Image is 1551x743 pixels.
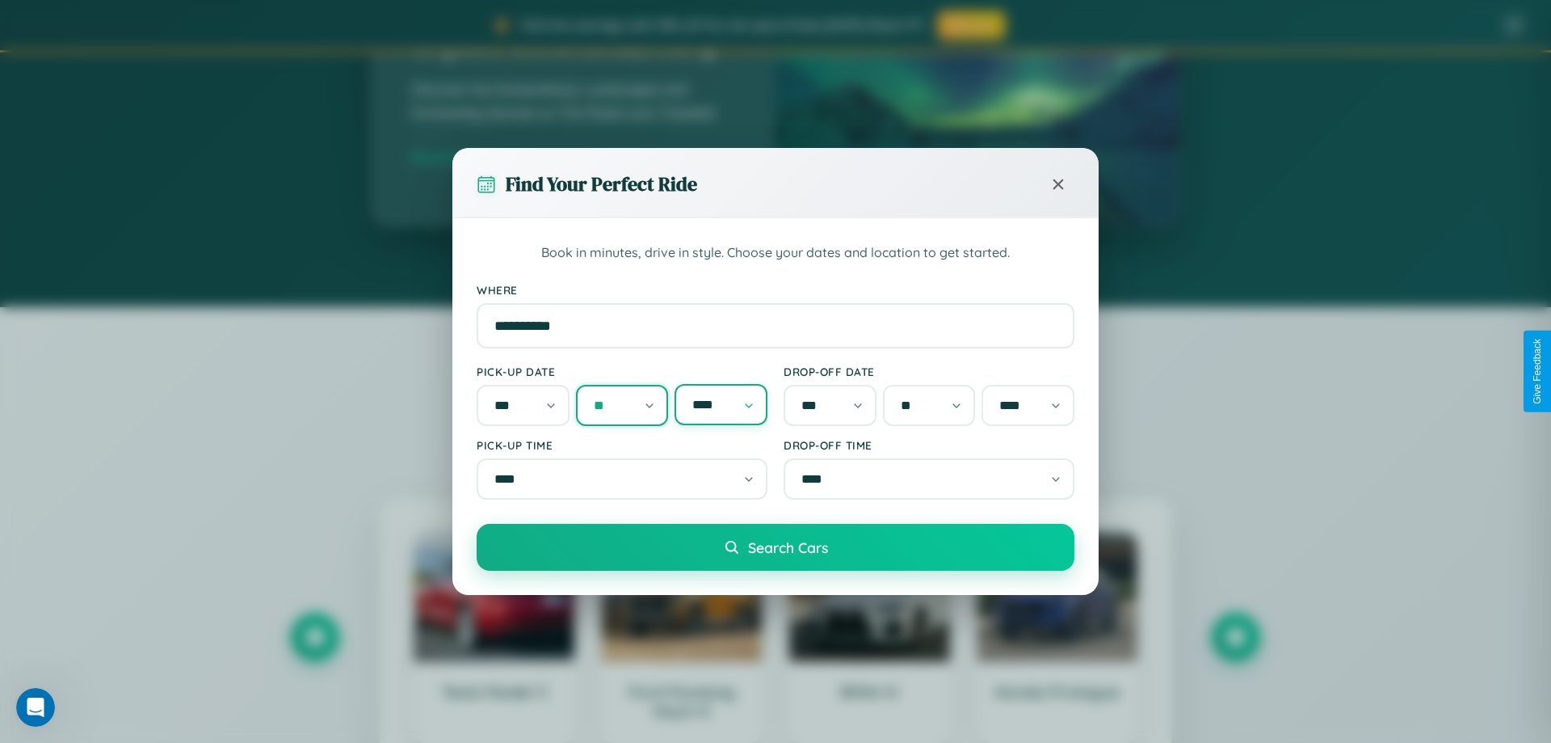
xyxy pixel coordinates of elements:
button: Search Cars [477,524,1074,571]
p: Book in minutes, drive in style. Choose your dates and location to get started. [477,243,1074,264]
span: Search Cars [748,538,828,556]
label: Pick-up Time [477,438,767,452]
label: Drop-off Time [784,438,1074,452]
label: Pick-up Date [477,365,767,378]
h3: Find Your Perfect Ride [506,171,697,197]
label: Where [477,283,1074,297]
label: Drop-off Date [784,365,1074,378]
